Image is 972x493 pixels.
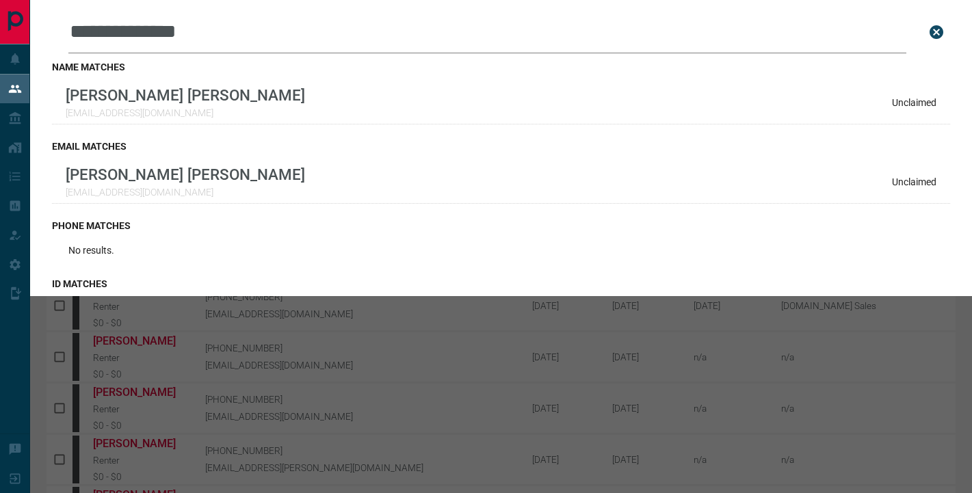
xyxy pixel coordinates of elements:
[52,141,950,152] h3: email matches
[923,18,950,46] button: close search bar
[66,86,305,104] p: [PERSON_NAME] [PERSON_NAME]
[66,187,305,198] p: [EMAIL_ADDRESS][DOMAIN_NAME]
[66,107,305,118] p: [EMAIL_ADDRESS][DOMAIN_NAME]
[66,165,305,183] p: [PERSON_NAME] [PERSON_NAME]
[892,97,936,108] p: Unclaimed
[52,278,950,289] h3: id matches
[68,245,114,256] p: No results.
[892,176,936,187] p: Unclaimed
[52,62,950,72] h3: name matches
[52,220,950,231] h3: phone matches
